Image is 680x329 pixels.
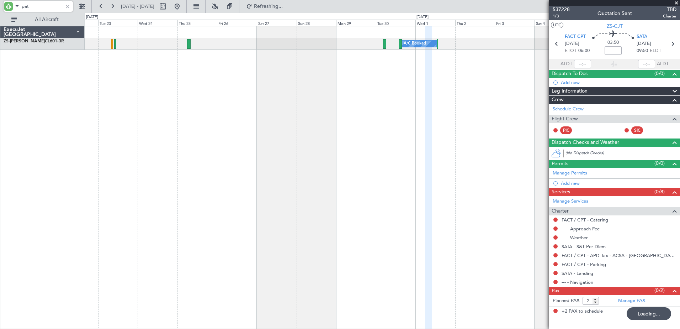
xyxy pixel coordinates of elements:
[562,235,588,241] a: --- - Weather
[243,1,286,12] button: Refreshing...
[552,287,559,295] span: Pax
[650,47,661,54] span: ELDT
[553,170,587,177] a: Manage Permits
[562,244,606,250] a: SATA - S&T Per Diem
[654,160,665,167] span: (0/0)
[552,139,619,147] span: Dispatch Checks and Weather
[535,20,574,26] div: Sat 4
[404,38,426,49] div: A/C Booked
[553,13,570,19] span: 1/3
[552,188,570,196] span: Services
[574,127,590,134] div: - -
[553,106,584,113] a: Schedule Crew
[562,217,608,223] a: FACT / CPT - Catering
[4,39,45,43] span: ZS-[PERSON_NAME]
[637,33,647,41] span: SATA
[551,22,563,28] button: UTC
[553,297,579,304] label: Planned PAX
[663,13,676,19] span: Charter
[257,20,297,26] div: Sat 27
[645,127,661,134] div: - -
[415,20,455,26] div: Wed 1
[578,47,590,54] span: 06:00
[627,307,671,320] div: Loading...
[607,22,623,30] span: ZS-CJT
[654,287,665,294] span: (0/2)
[552,160,568,168] span: Permits
[455,20,495,26] div: Thu 2
[560,126,572,134] div: PIC
[565,47,577,54] span: ETOT
[121,3,154,10] span: [DATE] - [DATE]
[553,198,588,205] a: Manage Services
[597,10,632,17] div: Quotation Sent
[552,96,564,104] span: Crew
[552,87,588,95] span: Leg Information
[86,14,98,20] div: [DATE]
[565,40,579,47] span: [DATE]
[631,126,643,134] div: SIC
[565,33,586,41] span: FACT CPT
[552,207,569,215] span: Charter
[138,20,177,26] div: Wed 24
[336,20,376,26] div: Mon 29
[562,226,600,232] a: --- - Approach Fee
[553,6,570,13] span: 537228
[562,308,603,315] span: +2 PAX to schedule
[637,47,648,54] span: 09:50
[562,252,676,258] a: FACT / CPT - APD Tax - ACSA - [GEOGRAPHIC_DATA] International FACT / CPT
[416,14,429,20] div: [DATE]
[561,61,572,68] span: ATOT
[637,40,651,47] span: [DATE]
[552,70,588,78] span: Dispatch To-Dos
[565,150,680,158] div: (No Dispatch Checks)
[654,70,665,77] span: (0/0)
[22,1,63,12] input: A/C (Reg. or Type)
[177,20,217,26] div: Thu 25
[376,20,416,26] div: Tue 30
[654,188,665,195] span: (0/8)
[663,6,676,13] span: TBD
[4,39,64,43] a: ZS-[PERSON_NAME]CL601-3R
[254,4,283,9] span: Refreshing...
[8,14,77,25] button: All Aircraft
[552,115,578,123] span: Flight Crew
[495,20,535,26] div: Fri 3
[98,20,138,26] div: Tue 23
[297,20,336,26] div: Sun 28
[561,79,676,85] div: Add new
[562,279,593,285] a: --- - Navigation
[618,297,645,304] a: Manage PAX
[561,180,676,186] div: Add new
[607,39,619,46] span: 03:50
[657,61,669,68] span: ALDT
[217,20,257,26] div: Fri 26
[562,261,606,267] a: FACT / CPT - Parking
[562,270,593,276] a: SATA - Landing
[18,17,75,22] span: All Aircraft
